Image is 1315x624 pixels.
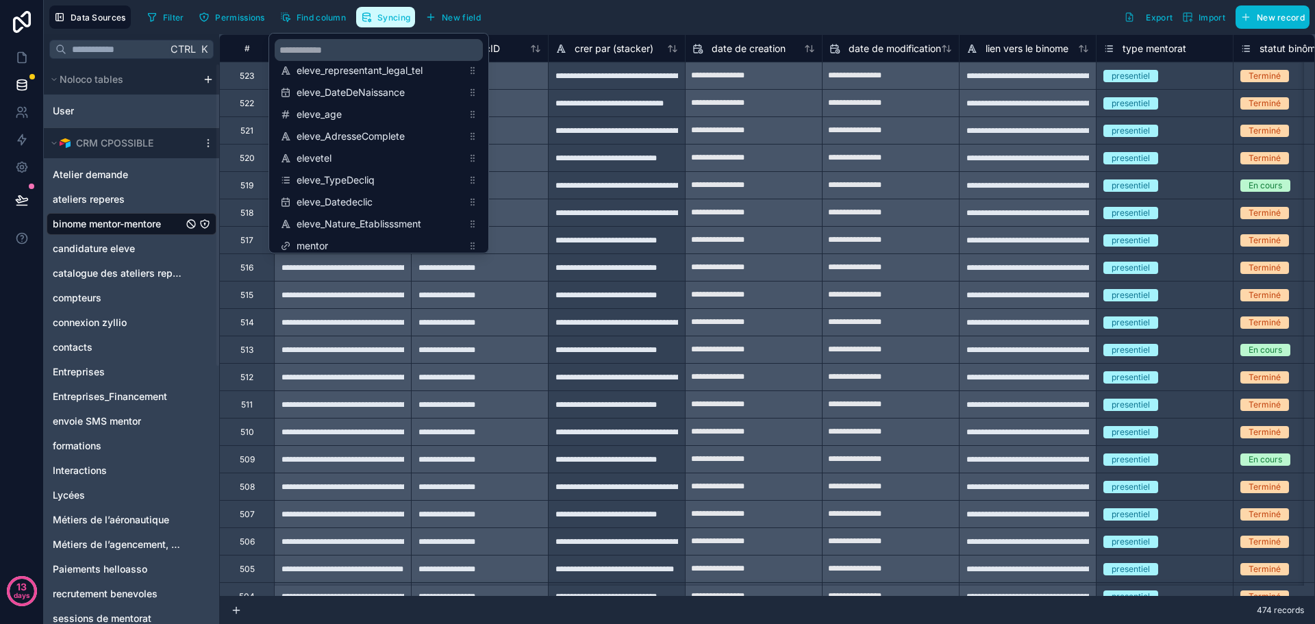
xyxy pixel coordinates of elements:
[297,151,462,165] span: elevetel
[1249,289,1281,301] div: Terminé
[47,100,216,122] div: User
[1199,12,1225,23] span: Import
[1112,262,1150,274] div: presentiel
[1112,426,1150,438] div: presentiel
[53,104,169,118] a: User
[47,188,216,210] div: ateliers reperes
[240,153,255,164] div: 520
[60,73,123,86] span: Noloco tables
[1249,453,1282,466] div: En cours
[1249,344,1282,356] div: En cours
[356,7,415,27] button: Syncing
[194,7,269,27] button: Permissions
[47,583,216,605] div: recrutement benevoles
[47,484,216,506] div: Lycées
[1249,97,1281,110] div: Terminé
[53,340,92,354] span: contacts
[60,138,71,149] img: Airtable Logo
[240,180,253,191] div: 519
[53,316,183,329] a: connexion zyllio
[53,365,183,379] a: Entreprises
[1249,262,1281,274] div: Terminé
[240,290,253,301] div: 515
[1249,508,1281,521] div: Terminé
[71,12,126,23] span: Data Sources
[1249,207,1281,219] div: Terminé
[53,168,128,182] span: Atelier demande
[53,291,101,305] span: compteurs
[53,291,183,305] a: compteurs
[1112,316,1150,329] div: presentiel
[1249,536,1281,548] div: Terminé
[1112,453,1150,466] div: presentiel
[240,125,253,136] div: 521
[47,460,216,482] div: Interactions
[240,482,255,492] div: 508
[47,287,216,309] div: compteurs
[1249,590,1281,603] div: Terminé
[297,195,462,209] span: eleve_Datedeclic
[1112,371,1150,384] div: presentiel
[240,345,253,355] div: 513
[53,538,183,551] span: Métiers de l’agencement, de la menuiserie et de l'ameublement
[240,509,255,520] div: 507
[1112,289,1150,301] div: presentiel
[53,414,183,428] a: envoie SMS mentor
[1112,97,1150,110] div: presentiel
[240,235,253,246] div: 517
[215,12,264,23] span: Permissions
[47,386,216,408] div: Entreprises_Financement
[53,562,147,576] span: Paiements helloasso
[53,587,158,601] span: recrutement benevoles
[53,464,107,477] span: Interactions
[1146,12,1173,23] span: Export
[1112,70,1150,82] div: presentiel
[1249,125,1281,137] div: Terminé
[47,558,216,580] div: Paiements helloasso
[1249,426,1281,438] div: Terminé
[1249,316,1281,329] div: Terminé
[47,312,216,334] div: connexion zyllio
[53,266,183,280] a: catalogue des ateliers repères
[240,98,254,109] div: 522
[47,238,216,260] div: candidature eleve
[1112,179,1150,192] div: presentiel
[199,45,209,54] span: K
[47,164,216,186] div: Atelier demande
[297,86,462,99] span: eleve_DateDeNaissance
[442,12,481,23] span: New field
[163,12,184,23] span: Filter
[849,42,941,55] span: date de modification
[240,208,253,219] div: 518
[712,42,786,55] span: date de creation
[47,361,216,383] div: Entreprises
[575,42,653,55] span: crer par (stacker)
[1112,399,1150,411] div: presentiel
[53,390,183,403] a: Entreprises_Financement
[240,536,255,547] div: 506
[240,454,255,465] div: 509
[1112,152,1150,164] div: presentiel
[53,488,85,502] span: Lycées
[297,173,462,187] span: eleve_TypeDecliq
[1249,563,1281,575] div: Terminé
[297,12,346,23] span: Find column
[47,410,216,432] div: envoie SMS mentor
[47,435,216,457] div: formations
[240,372,253,383] div: 512
[47,134,197,153] button: Airtable LogoCRM CPOSSIBLE
[1236,5,1310,29] button: New record
[53,192,183,206] a: ateliers reperes
[297,239,462,253] span: mentor
[142,7,189,27] button: Filter
[53,488,183,502] a: Lycées
[1123,42,1186,55] span: type mentorat
[240,317,254,328] div: 514
[1112,590,1150,603] div: presentiel
[240,564,255,575] div: 505
[1249,234,1281,247] div: Terminé
[47,262,216,284] div: catalogue des ateliers repères
[1112,125,1150,137] div: presentiel
[356,7,421,27] a: Syncing
[53,587,183,601] a: recrutement benevoles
